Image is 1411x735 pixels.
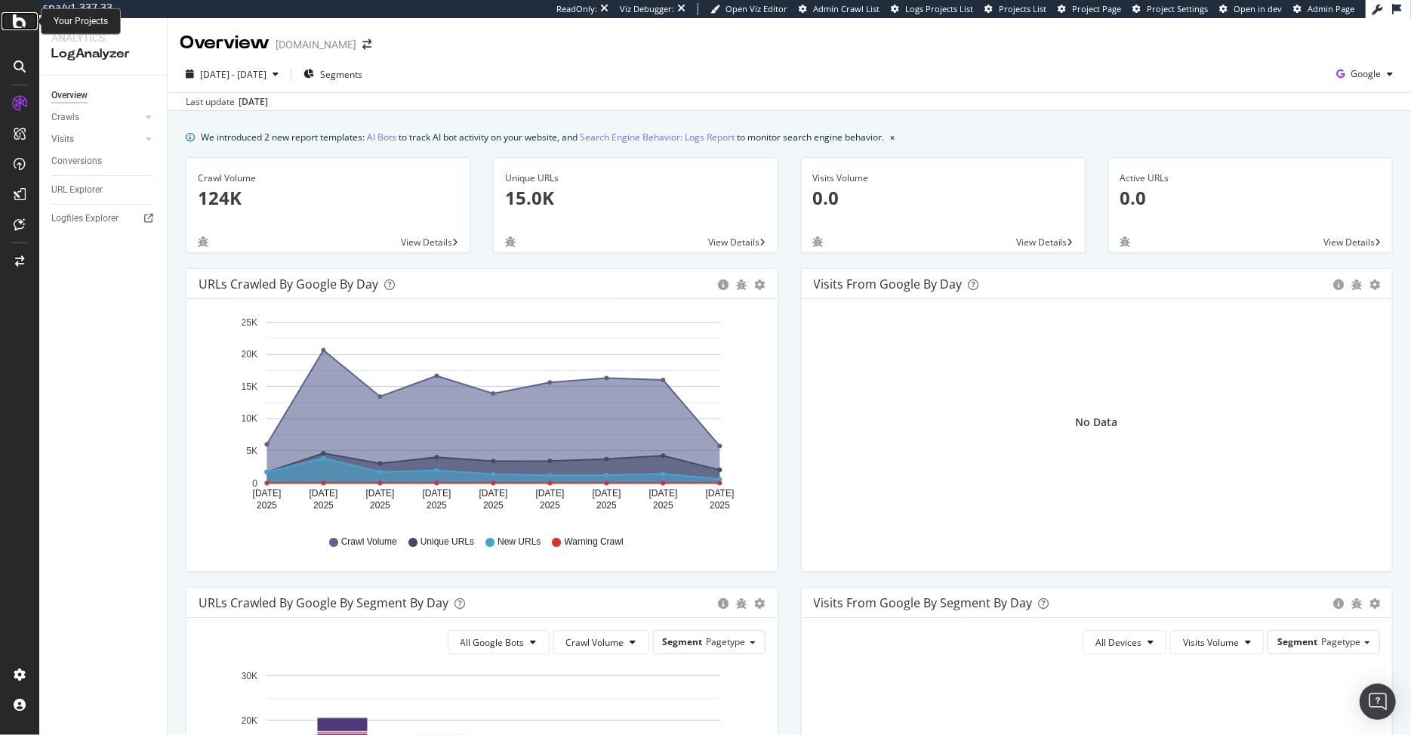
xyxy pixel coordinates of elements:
[710,3,787,15] a: Open Viz Editor
[663,635,703,648] span: Segment
[276,37,356,52] div: [DOMAIN_NAME]
[905,3,973,14] span: Logs Projects List
[297,62,368,86] button: Segments
[505,236,516,247] div: bug
[891,3,973,15] a: Logs Projects List
[483,500,504,511] text: 2025
[199,595,448,610] div: URLs Crawled by Google By Segment By Day
[461,636,525,649] span: All Google Bots
[1351,67,1381,80] span: Google
[401,236,452,249] span: View Details
[540,500,560,511] text: 2025
[1351,279,1362,290] div: bug
[242,671,257,681] text: 30K
[1183,636,1239,649] span: Visits Volume
[246,446,257,456] text: 5K
[737,279,747,290] div: bug
[755,598,766,609] div: gear
[448,630,550,654] button: All Google Bots
[198,171,458,185] div: Crawl Volume
[199,311,766,521] svg: A chart.
[498,536,541,548] span: New URLs
[242,317,257,328] text: 25K
[1277,635,1317,648] span: Segment
[710,500,730,511] text: 2025
[51,131,141,147] a: Visits
[1360,684,1396,720] div: Open Intercom Messenger
[1330,62,1399,86] button: Google
[366,488,395,499] text: [DATE]
[1120,236,1131,247] div: bug
[479,488,508,499] text: [DATE]
[257,500,277,511] text: 2025
[505,171,766,185] div: Unique URLs
[1147,3,1208,14] span: Project Settings
[814,276,963,292] div: Visits from Google by day
[706,488,735,499] text: [DATE]
[201,129,884,145] div: We introduced 2 new report templates: to track AI bot activity on your website, and to monitor se...
[1219,3,1282,15] a: Open in dev
[1333,598,1344,609] div: circle-info
[362,39,371,50] div: arrow-right-arrow-left
[198,236,208,247] div: bug
[180,62,285,86] button: [DATE] - [DATE]
[199,276,378,292] div: URLs Crawled by Google by day
[1321,635,1360,648] span: Pagetype
[1234,3,1282,14] span: Open in dev
[370,500,390,511] text: 2025
[51,182,156,198] a: URL Explorer
[886,126,898,148] button: close banner
[1369,279,1380,290] div: gear
[709,236,760,249] span: View Details
[242,715,257,726] text: 20K
[51,88,156,103] a: Overview
[799,3,880,15] a: Admin Crawl List
[200,68,266,81] span: [DATE] - [DATE]
[813,3,880,14] span: Admin Crawl List
[186,95,268,109] div: Last update
[198,185,458,211] p: 124K
[242,381,257,392] text: 15K
[620,3,674,15] div: Viz Debugger:
[54,15,108,28] div: Your Projects
[814,595,1033,610] div: Visits from Google By Segment By Day
[180,30,270,56] div: Overview
[813,236,824,247] div: bug
[51,88,88,103] div: Overview
[1293,3,1354,15] a: Admin Page
[649,488,678,499] text: [DATE]
[505,185,766,211] p: 15.0K
[1170,630,1264,654] button: Visits Volume
[51,30,155,45] div: Analytics
[239,95,268,109] div: [DATE]
[51,131,74,147] div: Visits
[813,185,1074,211] p: 0.0
[1072,3,1121,14] span: Project Page
[1308,3,1354,14] span: Admin Page
[51,45,155,63] div: LogAnalyzer
[51,182,103,198] div: URL Explorer
[536,488,565,499] text: [DATE]
[707,635,746,648] span: Pagetype
[593,488,621,499] text: [DATE]
[737,598,747,609] div: bug
[51,211,156,227] a: Logfiles Explorer
[1369,598,1380,609] div: gear
[580,129,735,145] a: Search Engine Behavior: Logs Report
[1083,630,1166,654] button: All Devices
[242,350,257,360] text: 20K
[341,536,397,548] span: Crawl Volume
[186,129,1393,145] div: info banner
[1058,3,1121,15] a: Project Page
[1333,279,1344,290] div: circle-info
[252,478,257,489] text: 0
[565,536,624,548] span: Warning Crawl
[313,500,334,511] text: 2025
[719,279,729,290] div: circle-info
[253,488,282,499] text: [DATE]
[1132,3,1208,15] a: Project Settings
[367,129,396,145] a: AI Bots
[719,598,729,609] div: circle-info
[984,3,1046,15] a: Projects List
